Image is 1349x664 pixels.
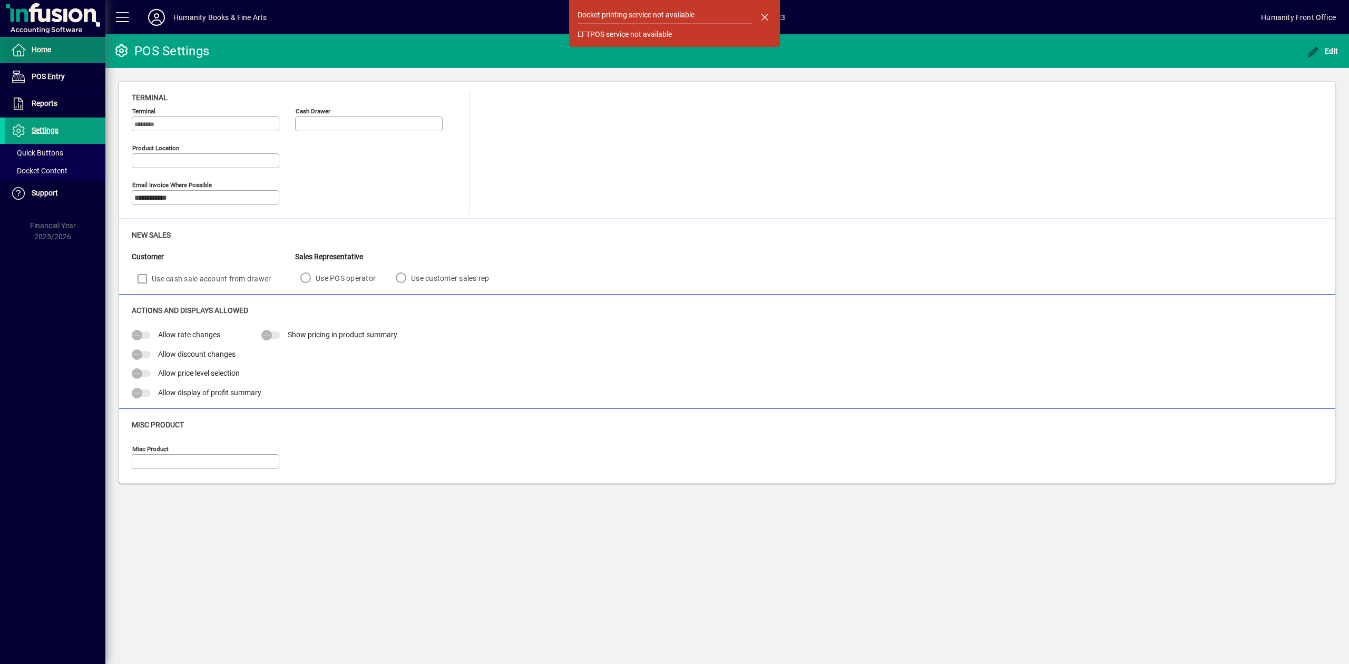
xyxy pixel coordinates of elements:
span: Reports [32,99,57,108]
mat-label: Terminal [132,108,155,115]
span: Support [32,189,58,197]
div: Sales Representative [295,251,504,262]
span: Edit [1307,47,1338,55]
a: POS Entry [5,64,105,90]
span: Terminal [132,93,168,102]
span: New Sales [132,231,171,239]
span: Settings [32,126,58,134]
div: POS Settings [113,43,209,60]
div: Humanity Front Office [1261,9,1336,26]
a: Home [5,37,105,63]
div: Customer [132,251,295,262]
span: Allow price level selection [158,369,240,377]
span: Allow display of profit summary [158,388,261,397]
mat-label: Misc Product [132,445,169,453]
span: Allow rate changes [158,330,220,339]
a: Quick Buttons [5,144,105,162]
mat-label: Email Invoice where possible [132,181,212,189]
span: Quick Buttons [11,149,63,157]
button: Edit [1304,42,1341,61]
button: Profile [140,8,173,27]
div: EFTPOS service not available [578,29,672,40]
span: Allow discount changes [158,350,236,358]
span: Home [32,45,51,54]
a: Support [5,180,105,207]
span: POS Entry [32,72,65,81]
a: Docket Content [5,162,105,180]
mat-label: Product location [132,144,179,152]
span: Docket Content [11,167,67,175]
mat-label: Cash Drawer [296,108,330,115]
span: Actions and Displays Allowed [132,306,248,315]
a: Reports [5,91,105,117]
span: Show pricing in product summary [288,330,397,339]
span: Misc Product [132,421,184,429]
div: Humanity Books & Fine Arts [173,9,267,26]
span: [DATE] 12:23 [267,9,1262,26]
